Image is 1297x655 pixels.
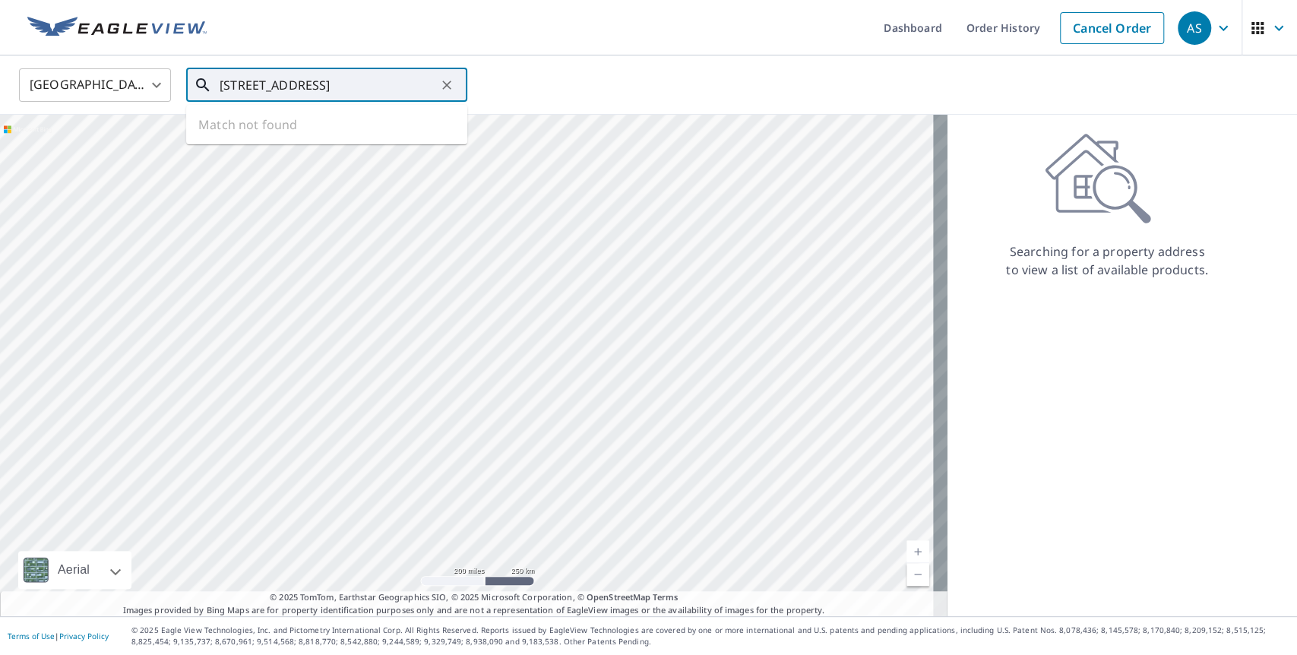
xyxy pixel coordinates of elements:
div: [GEOGRAPHIC_DATA] [19,64,171,106]
a: Current Level 5, Zoom In [906,540,929,563]
input: Search by address or latitude-longitude [220,64,436,106]
p: Searching for a property address to view a list of available products. [1005,242,1209,279]
p: © 2025 Eagle View Technologies, Inc. and Pictometry International Corp. All Rights Reserved. Repo... [131,625,1289,647]
p: | [8,631,109,641]
a: Current Level 5, Zoom Out [906,563,929,586]
div: AS [1178,11,1211,45]
a: Privacy Policy [59,631,109,641]
div: Aerial [53,551,94,589]
a: Terms [653,591,678,603]
a: OpenStreetMap [587,591,650,603]
a: Terms of Use [8,631,55,641]
a: Cancel Order [1060,12,1164,44]
span: © 2025 TomTom, Earthstar Geographics SIO, © 2025 Microsoft Corporation, © [270,591,678,604]
div: Aerial [18,551,131,589]
img: EV Logo [27,17,207,40]
button: Clear [436,74,457,96]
